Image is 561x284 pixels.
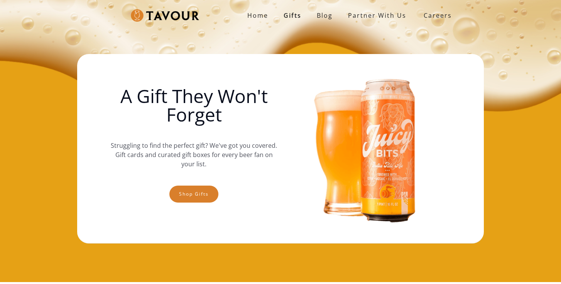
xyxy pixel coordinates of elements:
[309,8,340,23] a: Blog
[111,87,277,124] h1: A Gift They Won't Forget
[424,8,452,23] strong: Careers
[247,11,268,20] strong: Home
[240,8,276,23] a: Home
[169,186,218,203] a: Shop gifts
[340,8,414,23] a: partner with us
[414,5,458,26] a: Careers
[276,8,309,23] a: Gifts
[111,133,277,176] p: Struggling to find the perfect gift? We've got you covered. Gift cards and curated gift boxes for...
